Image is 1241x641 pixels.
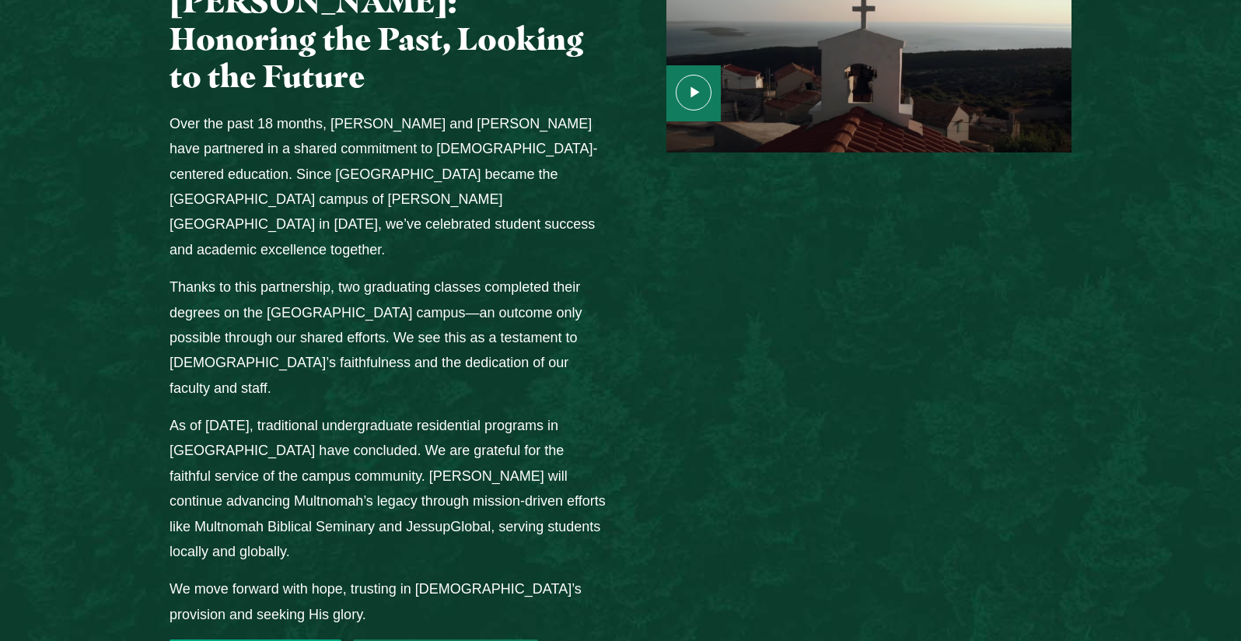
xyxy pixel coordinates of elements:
[170,275,606,401] p: Thanks to this partnership, two graduating classes completed their degrees on the [GEOGRAPHIC_DAT...
[170,576,606,627] p: We move forward with hope, trusting in [DEMOGRAPHIC_DATA]’s provision and seeking His glory.
[170,111,606,262] p: Over the past 18 months, [PERSON_NAME] and [PERSON_NAME] have partnered in a shared commitment to...
[170,413,606,564] p: As of [DATE], traditional undergraduate residential programs in [GEOGRAPHIC_DATA] have concluded....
